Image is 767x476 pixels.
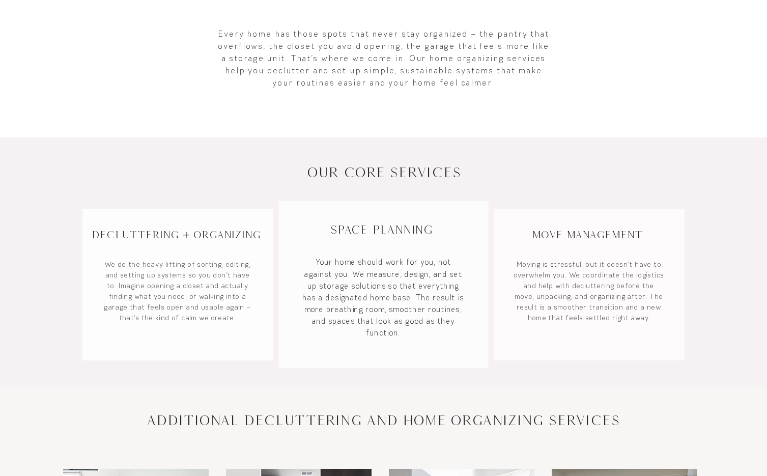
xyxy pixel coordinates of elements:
h2: OUR CORE SERVICES [135,163,634,182]
h2: ADDITIONAL DECLUTTERING AND HOME ORGANIZING SERVICES [135,411,633,430]
p: Moving is stressful, but it doesn’t have to overwhelm you. We coordinate the logistics and help w... [514,259,665,323]
p: Every home has those spots that never stay organized — the pantry that overflows, the closet you ... [216,27,553,89]
h3: Space Planning [279,222,484,238]
a: Your home should work for you, not against you. We measure, design, and set up storage solutions ... [303,257,464,338]
p: We do the heavy lifting of sorting, editing, and setting up systems so you don’t have to. Imagine... [102,259,253,323]
h3: Decluttering + Organizing [83,228,269,242]
h3: Move Management [494,228,680,242]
